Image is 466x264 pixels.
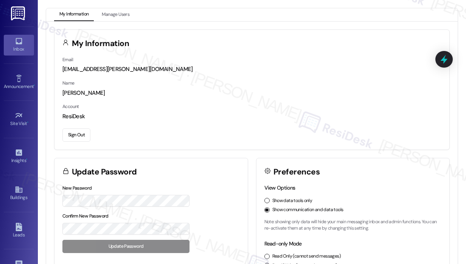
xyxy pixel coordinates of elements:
label: View Options [264,184,295,191]
div: ResiDesk [62,113,441,120]
a: Leads [4,221,34,241]
a: Site Visit • [4,109,34,130]
label: Show communication and data tools [272,207,343,213]
label: Email [62,57,73,63]
img: ResiDesk Logo [11,6,26,20]
p: Note: showing only data will hide your main messaging inbox and admin functions. You can re-activ... [264,219,442,232]
button: My Information [54,8,94,21]
h3: Preferences [273,168,320,176]
a: Insights • [4,146,34,167]
a: Inbox [4,35,34,55]
label: New Password [62,185,92,191]
button: Sign Out [62,128,90,142]
label: Name [62,80,75,86]
label: Confirm New Password [62,213,109,219]
label: Account [62,103,79,110]
h3: My Information [72,40,129,48]
label: Show data tools only [272,198,312,204]
span: • [27,120,28,125]
label: Read-only Mode [264,240,302,247]
span: • [34,83,35,88]
button: Manage Users [96,8,135,21]
div: [EMAIL_ADDRESS][PERSON_NAME][DOMAIN_NAME] [62,65,441,73]
div: [PERSON_NAME] [62,89,441,97]
label: Read Only (cannot send messages) [272,253,341,260]
span: • [26,157,27,162]
h3: Update Password [72,168,137,176]
a: Buildings [4,183,34,204]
